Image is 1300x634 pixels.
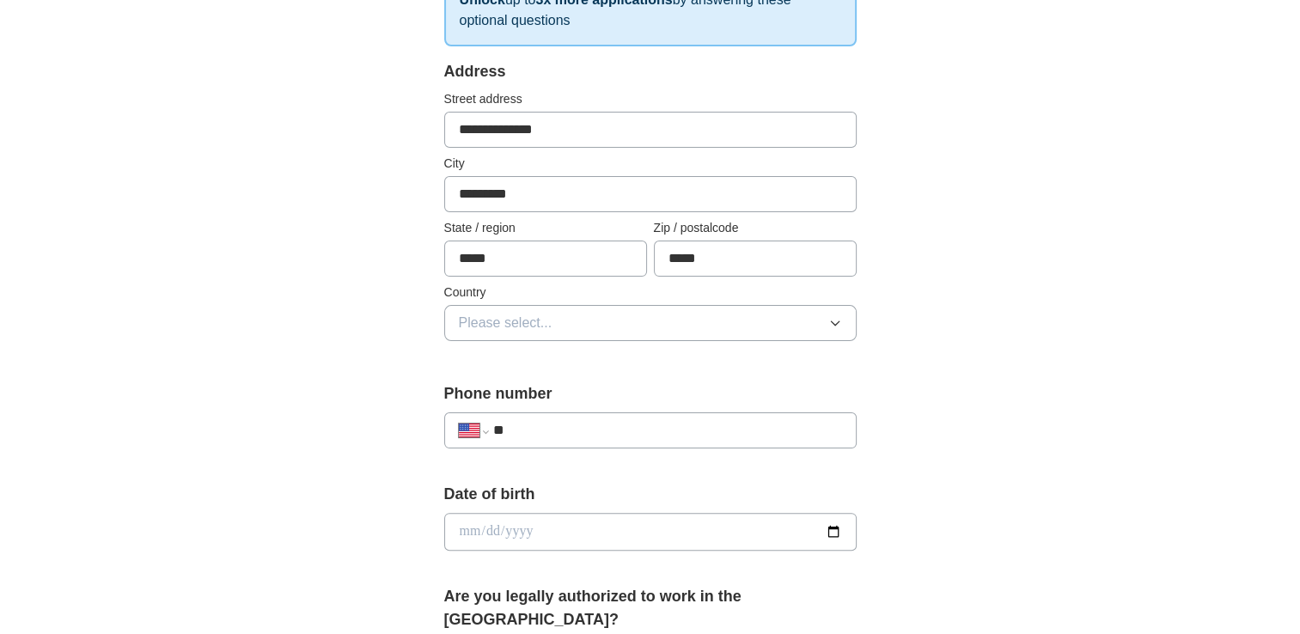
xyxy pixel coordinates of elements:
label: Zip / postalcode [654,219,857,237]
label: Date of birth [444,483,857,506]
button: Please select... [444,305,857,341]
div: Address [444,60,857,83]
label: Country [444,283,857,302]
label: Street address [444,90,857,108]
span: Please select... [459,313,552,333]
label: State / region [444,219,647,237]
label: Are you legally authorized to work in the [GEOGRAPHIC_DATA]? [444,585,857,631]
label: Phone number [444,382,857,405]
label: City [444,155,857,173]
